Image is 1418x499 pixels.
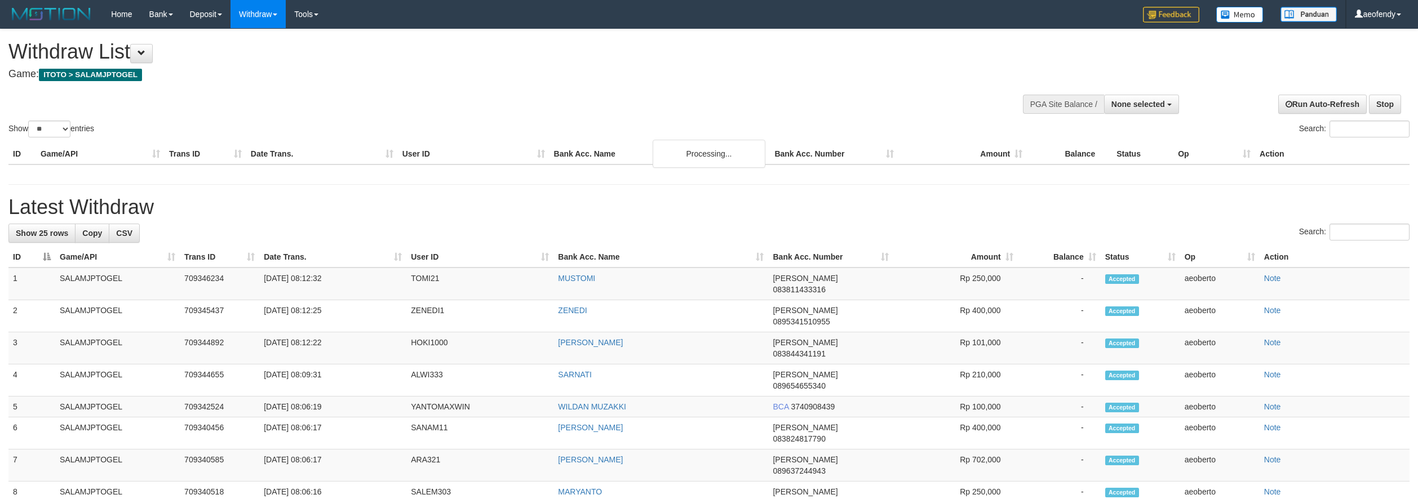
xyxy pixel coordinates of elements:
td: Rp 100,000 [893,396,1018,417]
h1: Withdraw List [8,41,934,63]
td: SALAMJPTOGEL [55,332,180,364]
td: 7 [8,449,55,482]
select: Showentries [28,121,70,137]
a: Run Auto-Refresh [1278,95,1367,114]
td: 3 [8,332,55,364]
th: Trans ID [165,144,246,164]
td: - [1018,268,1101,300]
th: Action [1260,247,1410,268]
td: Rp 101,000 [893,332,1018,364]
a: Note [1264,487,1281,496]
th: Trans ID: activate to sort column ascending [180,247,259,268]
th: User ID: activate to sort column ascending [406,247,553,268]
span: Copy 083811433316 to clipboard [773,285,825,294]
th: Bank Acc. Number [770,144,898,164]
a: [PERSON_NAME] [558,338,623,347]
th: ID [8,144,36,164]
td: SALAMJPTOGEL [55,300,180,332]
td: 709340585 [180,449,259,482]
span: [PERSON_NAME] [773,487,837,496]
span: Copy 083844341191 to clipboard [773,349,825,358]
a: MUSTOMI [558,274,595,283]
a: SARNATI [558,370,592,379]
td: aeoberto [1180,396,1260,417]
a: CSV [109,224,140,243]
label: Search: [1299,121,1410,137]
td: SALAMJPTOGEL [55,449,180,482]
span: Accepted [1105,371,1139,380]
td: aeoberto [1180,417,1260,449]
span: [PERSON_NAME] [773,338,837,347]
th: Game/API [36,144,165,164]
span: Accepted [1105,338,1139,348]
td: aeoberto [1180,268,1260,300]
td: - [1018,364,1101,396]
span: None selected [1111,100,1165,109]
button: None selected [1104,95,1179,114]
div: Processing... [653,140,765,168]
td: 6 [8,417,55,449]
td: 2 [8,300,55,332]
a: [PERSON_NAME] [558,455,623,464]
th: Status: activate to sort column ascending [1101,247,1180,268]
td: SALAMJPTOGEL [55,268,180,300]
th: Amount: activate to sort column ascending [893,247,1018,268]
span: Copy [82,229,102,238]
span: Accepted [1105,274,1139,284]
td: [DATE] 08:12:32 [259,268,406,300]
td: HOKI1000 [406,332,553,364]
th: Bank Acc. Name [550,144,770,164]
img: panduan.png [1280,7,1337,22]
td: [DATE] 08:06:17 [259,449,406,482]
th: Op: activate to sort column ascending [1180,247,1260,268]
span: Copy 083824817790 to clipboard [773,434,825,443]
a: [PERSON_NAME] [558,423,623,432]
td: ARA321 [406,449,553,482]
td: 709346234 [180,268,259,300]
td: 709340456 [180,417,259,449]
a: Note [1264,455,1281,464]
td: SANAM11 [406,417,553,449]
img: Feedback.jpg [1143,7,1199,23]
img: MOTION_logo.png [8,6,94,23]
td: [DATE] 08:06:19 [259,396,406,417]
input: Search: [1330,121,1410,137]
td: ZENEDI1 [406,300,553,332]
th: User ID [398,144,550,164]
span: [PERSON_NAME] [773,455,837,464]
span: Copy 089637244943 to clipboard [773,466,825,475]
td: Rp 400,000 [893,300,1018,332]
th: Status [1112,144,1173,164]
td: YANTOMAXWIN [406,396,553,417]
span: Show 25 rows [16,229,68,238]
label: Show entries [8,121,94,137]
td: Rp 400,000 [893,417,1018,449]
span: Copy 3740908439 to clipboard [791,402,835,411]
img: Button%20Memo.svg [1216,7,1264,23]
td: 709342524 [180,396,259,417]
a: Show 25 rows [8,224,76,243]
td: aeoberto [1180,364,1260,396]
td: 1 [8,268,55,300]
th: Action [1255,144,1410,164]
span: BCA [773,402,788,411]
td: SALAMJPTOGEL [55,364,180,396]
td: 709344655 [180,364,259,396]
span: Copy 089654655340 to clipboard [773,381,825,390]
th: Balance [1027,144,1112,164]
td: 5 [8,396,55,417]
a: Note [1264,338,1281,347]
th: Date Trans.: activate to sort column ascending [259,247,406,268]
span: Accepted [1105,456,1139,465]
span: Accepted [1105,424,1139,433]
td: SALAMJPTOGEL [55,417,180,449]
th: Date Trans. [246,144,398,164]
td: [DATE] 08:12:22 [259,332,406,364]
span: Accepted [1105,403,1139,412]
span: [PERSON_NAME] [773,423,837,432]
input: Search: [1330,224,1410,240]
th: Op [1173,144,1255,164]
span: Accepted [1105,488,1139,497]
th: ID: activate to sort column descending [8,247,55,268]
h4: Game: [8,69,934,80]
